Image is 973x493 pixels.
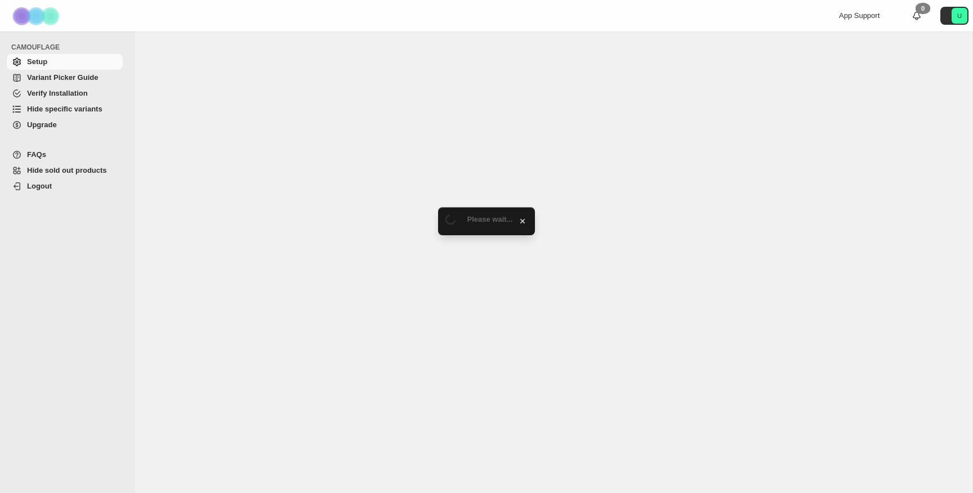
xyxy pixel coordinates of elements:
a: Hide sold out products [7,163,123,178]
span: Please wait... [467,215,513,223]
span: App Support [839,11,880,20]
span: Hide sold out products [27,166,107,174]
span: Avatar with initials U [952,8,967,24]
a: 0 [911,10,922,21]
span: Setup [27,57,47,66]
text: U [957,12,962,19]
a: FAQs [7,147,123,163]
a: Logout [7,178,123,194]
a: Hide specific variants [7,101,123,117]
span: Variant Picker Guide [27,73,98,82]
div: 0 [916,3,930,14]
img: Camouflage [9,1,65,32]
span: Upgrade [27,120,57,129]
a: Verify Installation [7,86,123,101]
a: Variant Picker Guide [7,70,123,86]
span: CAMOUFLAGE [11,43,127,52]
button: Avatar with initials U [940,7,968,25]
span: FAQs [27,150,46,159]
a: Upgrade [7,117,123,133]
span: Hide specific variants [27,105,102,113]
span: Verify Installation [27,89,88,97]
a: Setup [7,54,123,70]
span: Logout [27,182,52,190]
